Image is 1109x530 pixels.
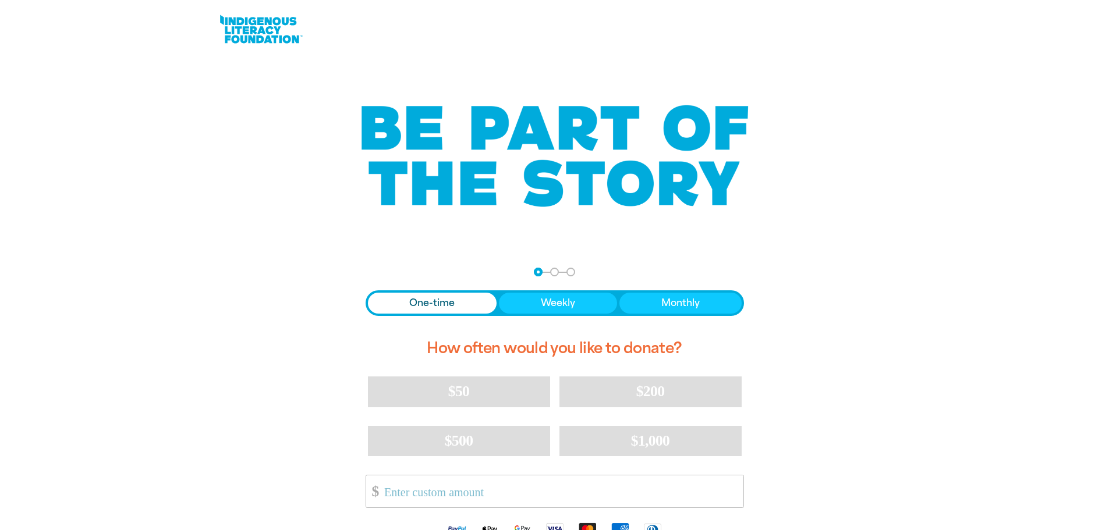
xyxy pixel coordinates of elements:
[661,296,700,310] span: Monthly
[559,426,742,456] button: $1,000
[448,383,469,400] span: $50
[376,475,743,507] input: Enter custom amount
[445,432,473,449] span: $500
[559,376,742,407] button: $200
[368,426,550,456] button: $500
[631,432,670,449] span: $1,000
[366,330,744,367] h2: How often would you like to donate?
[368,293,497,314] button: One-time
[409,296,455,310] span: One-time
[636,383,665,400] span: $200
[499,293,617,314] button: Weekly
[550,268,559,276] button: Navigate to step 2 of 3 to enter your details
[351,82,759,230] img: Be part of the story
[366,478,379,504] span: $
[619,293,742,314] button: Monthly
[534,268,543,276] button: Navigate to step 1 of 3 to enter your donation amount
[366,290,744,316] div: Donation frequency
[541,296,575,310] span: Weekly
[368,376,550,407] button: $50
[566,268,575,276] button: Navigate to step 3 of 3 to enter your payment details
